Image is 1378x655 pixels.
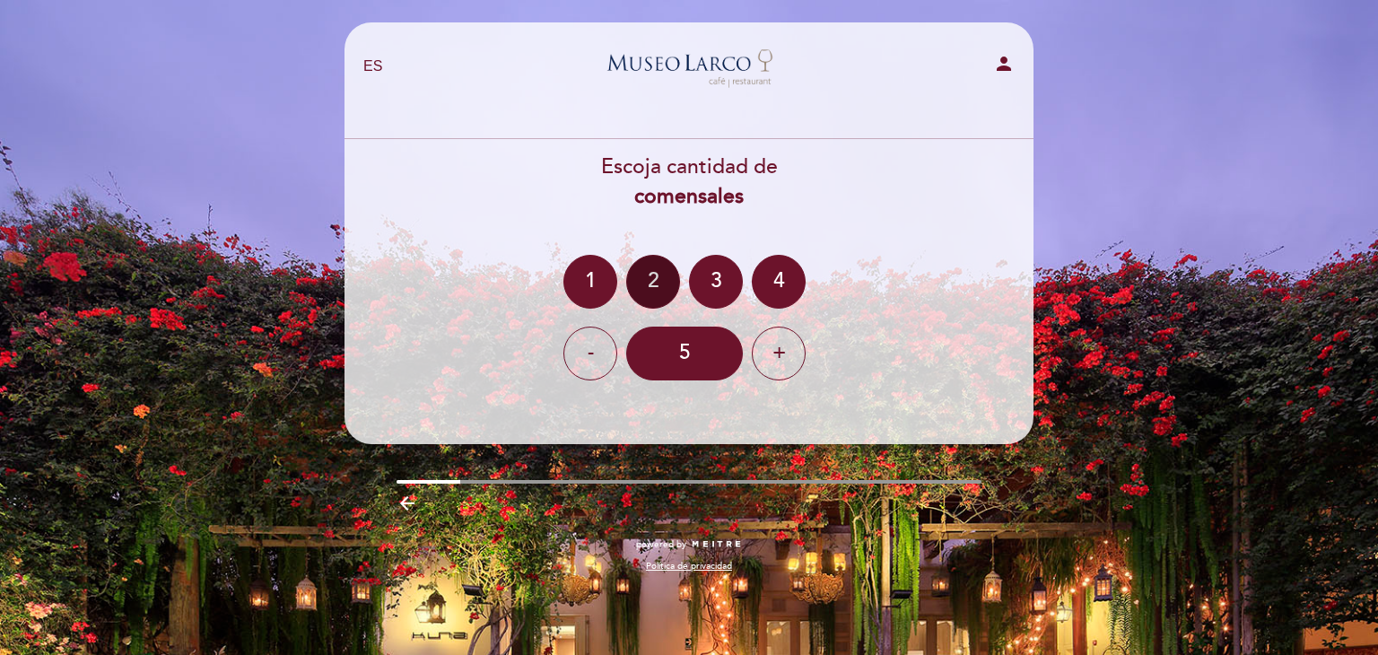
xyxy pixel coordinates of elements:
[626,327,743,380] div: 5
[634,184,744,209] b: comensales
[563,327,617,380] div: -
[636,538,742,551] a: powered by
[993,53,1015,81] button: person
[689,255,743,309] div: 3
[993,53,1015,74] i: person
[636,538,686,551] span: powered by
[646,560,732,572] a: Política de privacidad
[397,493,418,514] i: arrow_backward
[626,255,680,309] div: 2
[691,540,742,549] img: MEITRE
[577,42,801,92] a: Museo [PERSON_NAME][GEOGRAPHIC_DATA] - Restaurant
[344,153,1034,212] div: Escoja cantidad de
[563,255,617,309] div: 1
[752,327,806,380] div: +
[752,255,806,309] div: 4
